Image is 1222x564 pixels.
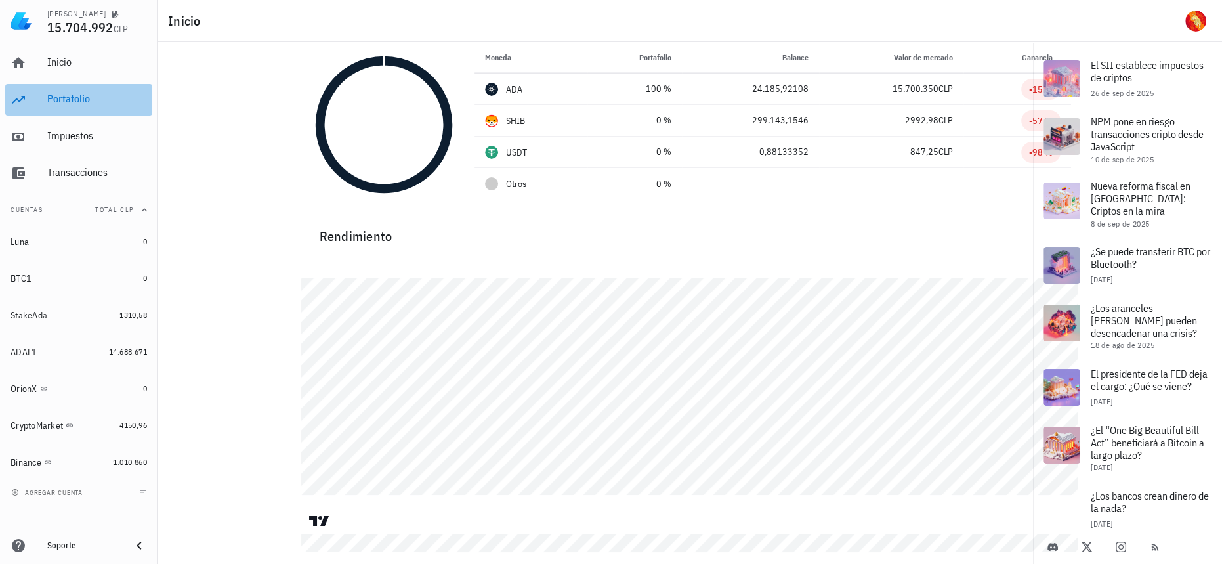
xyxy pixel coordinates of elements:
div: Impuestos [47,129,147,142]
div: -98 % [1029,146,1053,159]
span: 18 de ago de 2025 [1091,340,1154,350]
div: ADA-icon [485,83,498,96]
span: 14.688.671 [109,347,147,357]
th: Valor de mercado [819,42,963,74]
div: BTC1 [11,273,32,284]
th: Balance [682,42,819,74]
span: El presidente de la FED deja el cargo: ¿Qué se viene? [1091,367,1208,393]
a: StakeAda 1310,58 [5,299,152,331]
th: Moneda [474,42,587,74]
span: 847,25 [910,146,938,158]
a: Impuestos [5,121,152,152]
span: CLP [114,23,129,35]
div: 24.185,92108 [692,82,809,96]
span: CLP [938,146,953,158]
a: CryptoMarket 4150,96 [5,410,152,441]
div: -15 % [1029,83,1053,96]
div: 100 % [598,82,671,96]
div: USDT-icon [485,146,498,159]
a: Inicio [5,47,152,79]
span: Otros [506,177,526,191]
div: Portafolio [47,93,147,105]
span: - [805,178,809,190]
div: 0 % [598,114,671,127]
div: 0 % [598,145,671,159]
span: ¿Se puede transferir BTC por Bluetooth? [1091,245,1210,271]
button: agregar cuenta [8,486,89,499]
a: Binance 1.010.860 [5,446,152,478]
span: El SII establece impuestos de criptos [1091,58,1204,84]
div: StakeAda [11,310,47,321]
div: avatar [1185,11,1206,32]
span: NPM pone en riesgo transacciones cripto desde JavaScript [1091,115,1204,153]
span: 2992,98 [905,114,938,126]
span: Nueva reforma fiscal en [GEOGRAPHIC_DATA]: Criptos en la mira [1091,179,1190,217]
div: USDT [506,146,528,159]
a: ¿Se puede transferir BTC por Bluetooth? [DATE] [1033,236,1222,294]
div: -57 % [1029,114,1053,127]
a: Portafolio [5,84,152,116]
div: OrionX [11,383,37,395]
span: 0 [143,383,147,393]
span: ¿El “One Big Beautiful Bill Act” beneficiará a Bitcoin a largo plazo? [1091,423,1204,462]
div: 0 % [598,177,671,191]
span: CLP [938,83,953,95]
span: [DATE] [1091,274,1112,284]
span: CLP [938,114,953,126]
span: 26 de sep de 2025 [1091,88,1154,98]
div: Transacciones [47,166,147,179]
div: ADAL1 [11,347,37,358]
a: Luna 0 [5,226,152,257]
span: Total CLP [95,206,134,214]
span: ¿Los aranceles [PERSON_NAME] pueden desencadenar una crisis? [1091,301,1197,339]
span: 8 de sep de 2025 [1091,219,1149,228]
a: El presidente de la FED deja el cargo: ¿Qué se viene? [DATE] [1033,358,1222,416]
div: SHIB [506,114,526,127]
div: 0,88133352 [692,145,809,159]
div: Soporte [47,540,121,551]
h1: Inicio [168,11,206,32]
span: [DATE] [1091,519,1112,529]
a: ¿Los bancos crean dinero de la nada? [DATE] [1033,481,1222,538]
span: [DATE] [1091,397,1112,406]
div: Luna [11,236,29,248]
th: Portafolio [587,42,682,74]
a: OrionX 0 [5,373,152,404]
a: ¿Los aranceles [PERSON_NAME] pueden desencadenar una crisis? 18 de ago de 2025 [1033,294,1222,358]
a: Nueva reforma fiscal en [GEOGRAPHIC_DATA]: Criptos en la mira 8 de sep de 2025 [1033,172,1222,236]
div: SHIB-icon [485,114,498,127]
span: 4150,96 [119,420,147,430]
span: agregar cuenta [14,488,83,497]
span: ¿Los bancos crean dinero de la nada? [1091,489,1209,515]
div: ADA [506,83,523,96]
div: [PERSON_NAME] [47,9,106,19]
span: 0 [143,236,147,246]
span: 10 de sep de 2025 [1091,154,1154,164]
div: Binance [11,457,41,468]
span: 15.700.350 [893,83,938,95]
a: Transacciones [5,158,152,189]
img: LedgiFi [11,11,32,32]
span: 15.704.992 [47,18,114,36]
a: ADAL1 14.688.671 [5,336,152,368]
span: - [950,178,953,190]
div: Inicio [47,56,147,68]
span: 1.010.860 [113,457,147,467]
a: BTC1 0 [5,263,152,294]
button: CuentasTotal CLP [5,194,152,226]
a: NPM pone en riesgo transacciones cripto desde JavaScript 10 de sep de 2025 [1033,108,1222,172]
span: 1310,58 [119,310,147,320]
a: El SII establece impuestos de criptos 26 de sep de 2025 [1033,50,1222,108]
span: [DATE] [1091,462,1112,472]
span: Ganancia [1022,53,1061,62]
div: 299.143,1546 [692,114,809,127]
span: 0 [143,273,147,283]
div: CryptoMarket [11,420,63,431]
a: Charting by TradingView [308,515,331,527]
a: ¿El “One Big Beautiful Bill Act” beneficiará a Bitcoin a largo plazo? [DATE] [1033,416,1222,481]
div: Rendimiento [309,215,1071,247]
